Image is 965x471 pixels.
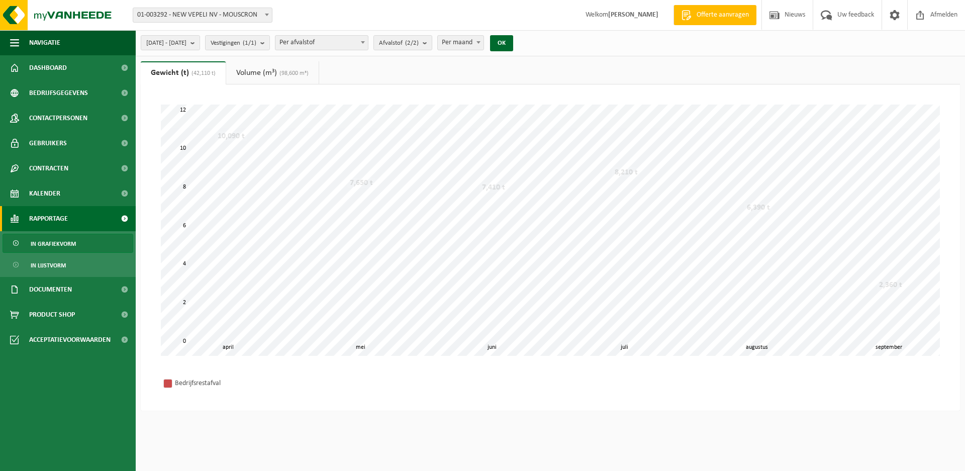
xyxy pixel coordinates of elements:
[29,30,60,55] span: Navigatie
[437,35,484,50] span: Per maand
[479,182,508,193] div: 7,410 t
[215,131,247,141] div: 10,090 t
[141,61,226,84] a: Gewicht (t)
[275,36,368,50] span: Per afvalstof
[438,36,484,50] span: Per maand
[608,11,658,19] strong: [PERSON_NAME]
[29,131,67,156] span: Gebruikers
[29,181,60,206] span: Kalender
[133,8,272,22] span: 01-003292 - NEW VEPELI NV - MOUSCRON
[141,35,200,50] button: [DATE] - [DATE]
[29,327,111,352] span: Acceptatievoorwaarden
[673,5,756,25] a: Offerte aanvragen
[877,280,905,290] div: 2,360 t
[31,256,66,275] span: In lijstvorm
[243,40,256,46] count: (1/1)
[226,61,319,84] a: Volume (m³)
[133,8,272,23] span: 01-003292 - NEW VEPELI NV - MOUSCRON
[29,156,68,181] span: Contracten
[175,377,306,390] div: Bedrijfsrestafval
[29,80,88,106] span: Bedrijfsgegevens
[373,35,432,50] button: Afvalstof(2/2)
[29,206,68,231] span: Rapportage
[205,35,270,50] button: Vestigingen(1/1)
[31,234,76,253] span: In grafiekvorm
[405,40,419,46] count: (2/2)
[3,234,133,253] a: In grafiekvorm
[29,277,72,302] span: Documenten
[490,35,513,51] button: OK
[612,167,640,177] div: 8,210 t
[275,35,368,50] span: Per afvalstof
[379,36,419,51] span: Afvalstof
[29,302,75,327] span: Product Shop
[146,36,186,51] span: [DATE] - [DATE]
[694,10,751,20] span: Offerte aanvragen
[744,203,773,213] div: 6,390 t
[211,36,256,51] span: Vestigingen
[29,55,67,80] span: Dashboard
[347,178,375,188] div: 7,650 t
[189,70,216,76] span: (42,110 t)
[3,255,133,274] a: In lijstvorm
[29,106,87,131] span: Contactpersonen
[277,70,309,76] span: (98,600 m³)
